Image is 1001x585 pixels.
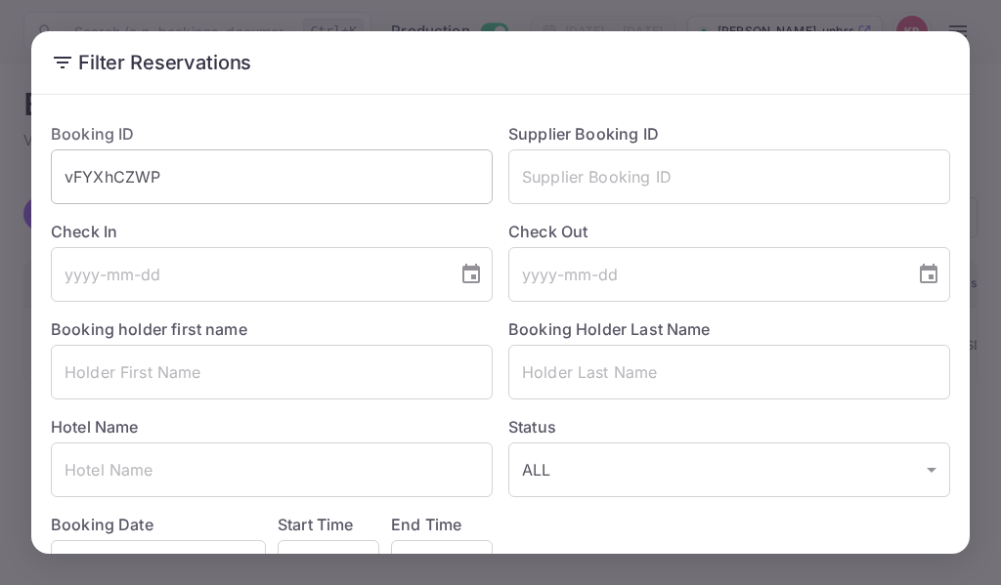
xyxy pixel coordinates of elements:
[508,124,659,144] label: Supplier Booking ID
[51,513,266,536] label: Booking Date
[51,345,493,399] input: Holder First Name
[508,345,950,399] input: Holder Last Name
[51,417,139,437] label: Hotel Name
[452,255,491,294] button: Choose date
[909,255,948,294] button: Choose date
[391,515,461,534] label: End Time
[31,31,970,94] h2: Filter Reservations
[51,124,135,144] label: Booking ID
[278,515,354,534] label: Start Time
[508,149,950,204] input: Supplier Booking ID
[508,220,950,243] label: Check Out
[51,247,444,302] input: yyyy-mm-dd
[508,319,711,339] label: Booking Holder Last Name
[508,415,950,439] label: Status
[51,220,493,243] label: Check In
[508,442,950,497] div: ALL
[51,319,247,339] label: Booking holder first name
[51,442,493,497] input: Hotel Name
[508,247,901,302] input: yyyy-mm-dd
[51,149,493,204] input: Booking ID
